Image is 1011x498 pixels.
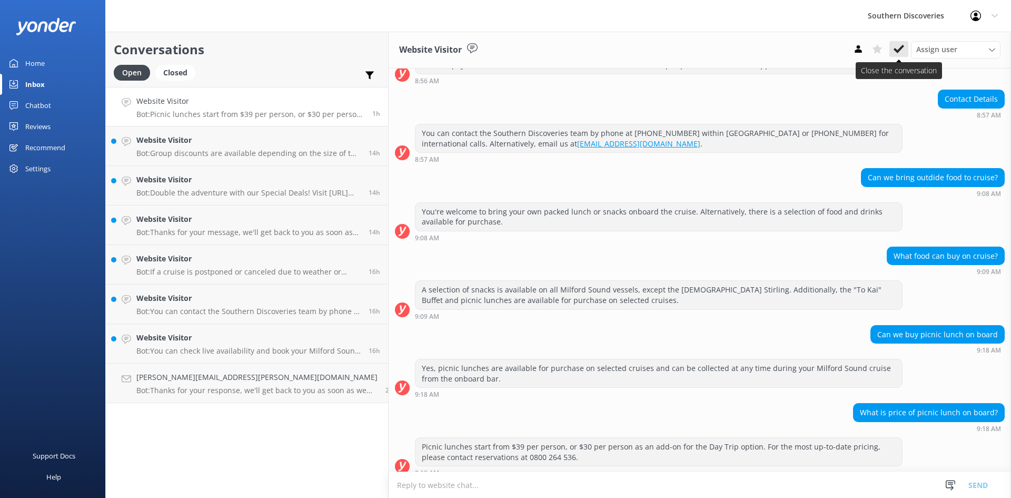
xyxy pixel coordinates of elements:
[136,253,361,265] h4: Website Visitor
[136,188,361,198] p: Bot: Double the adventure with our Special Deals! Visit [URL][DOMAIN_NAME].
[25,137,65,158] div: Recommend
[155,66,201,78] a: Closed
[136,174,361,185] h4: Website Visitor
[911,41,1000,58] div: Assign User
[977,269,1001,275] strong: 9:09 AM
[415,157,439,163] strong: 8:57 AM
[136,213,361,225] h4: Website Visitor
[369,228,380,237] span: Sep 04 2025 08:15pm (UTC +12:00) Pacific/Auckland
[977,426,1001,432] strong: 9:18 AM
[33,445,75,466] div: Support Docs
[25,74,45,95] div: Inbox
[155,65,195,81] div: Closed
[415,469,903,476] div: Sep 05 2025 09:18am (UTC +12:00) Pacific/Auckland
[136,332,361,344] h4: Website Visitor
[106,364,388,403] a: [PERSON_NAME][EMAIL_ADDRESS][PERSON_NAME][DOMAIN_NAME]Bot:Thanks for your response, we'll get bac...
[25,53,45,74] div: Home
[977,347,1001,354] strong: 9:18 AM
[136,346,361,356] p: Bot: You can check live availability and book your Milford Sound adventure on our website.
[415,392,439,398] strong: 9:18 AM
[136,372,378,383] h4: [PERSON_NAME][EMAIL_ADDRESS][PERSON_NAME][DOMAIN_NAME]
[136,267,361,277] p: Bot: If a cruise is postponed or canceled due to weather or other events impacting safety and com...
[870,346,1005,354] div: Sep 05 2025 09:18am (UTC +12:00) Pacific/Auckland
[861,169,1004,187] div: Can we bring outdide food to cruise?
[854,404,1004,422] div: What is price of picnic lunch on board?
[415,281,902,309] div: A selection of snacks is available on all Milford Sound vessels, except the [DEMOGRAPHIC_DATA] St...
[25,95,51,116] div: Chatbot
[887,247,1004,265] div: What food can buy on cruise?
[114,65,150,81] div: Open
[369,307,380,316] span: Sep 04 2025 06:57pm (UTC +12:00) Pacific/Auckland
[369,188,380,197] span: Sep 04 2025 08:19pm (UTC +12:00) Pacific/Auckland
[136,292,361,304] h4: Website Visitor
[415,390,903,398] div: Sep 05 2025 09:18am (UTC +12:00) Pacific/Auckland
[106,87,388,126] a: Website VisitorBot:Picnic lunches start from $39 per person, or $30 per person as an add-on for t...
[415,124,902,152] div: You can contact the Southern Discoveries team by phone at [PHONE_NUMBER] within [GEOGRAPHIC_DATA]...
[415,77,903,84] div: Sep 05 2025 08:56am (UTC +12:00) Pacific/Auckland
[415,313,903,320] div: Sep 05 2025 09:09am (UTC +12:00) Pacific/Auckland
[415,438,902,466] div: Picnic lunches start from $39 per person, or $30 per person as an add-on for the Day Trip option....
[136,134,361,146] h4: Website Visitor
[887,268,1005,275] div: Sep 05 2025 09:09am (UTC +12:00) Pacific/Auckland
[938,111,1005,119] div: Sep 05 2025 08:57am (UTC +12:00) Pacific/Auckland
[415,235,439,241] strong: 9:08 AM
[861,190,1005,197] div: Sep 05 2025 09:08am (UTC +12:00) Pacific/Auckland
[415,155,903,163] div: Sep 05 2025 08:57am (UTC +12:00) Pacific/Auckland
[106,285,388,324] a: Website VisitorBot:You can contact the Southern Discoveries team by phone at [PHONE_NUMBER] withi...
[385,386,397,395] span: Sep 04 2025 02:27pm (UTC +12:00) Pacific/Auckland
[415,470,439,476] strong: 9:18 AM
[369,267,380,276] span: Sep 04 2025 06:58pm (UTC +12:00) Pacific/Auckland
[577,139,700,149] a: [EMAIL_ADDRESS][DOMAIN_NAME]
[25,158,51,179] div: Settings
[106,245,388,285] a: Website VisitorBot:If a cruise is postponed or canceled due to weather or other events impacting ...
[415,359,902,387] div: Yes, picnic lunches are available for purchase on selected cruises and can be collected at any ti...
[372,109,380,118] span: Sep 05 2025 09:18am (UTC +12:00) Pacific/Auckland
[938,90,1004,108] div: Contact Details
[136,149,361,158] p: Bot: Group discounts are available depending on the size of the group, the product you're looking...
[415,234,903,241] div: Sep 05 2025 09:08am (UTC +12:00) Pacific/Auckland
[399,43,462,57] h3: Website Visitor
[114,40,380,60] h2: Conversations
[136,228,361,237] p: Bot: Thanks for your message, we'll get back to you as soon as we can. You're also welcome to kee...
[977,112,1001,119] strong: 8:57 AM
[46,466,61,487] div: Help
[16,18,76,35] img: yonder-white-logo.png
[136,110,364,119] p: Bot: Picnic lunches start from $39 per person, or $30 per person as an add-on for the Day Trip op...
[136,386,378,395] p: Bot: Thanks for your response, we'll get back to you as soon as we can during opening hours.
[136,95,364,107] h4: Website Visitor
[415,314,439,320] strong: 9:09 AM
[136,307,361,316] p: Bot: You can contact the Southern Discoveries team by phone at [PHONE_NUMBER] within [GEOGRAPHIC_...
[977,191,1001,197] strong: 9:08 AM
[106,324,388,364] a: Website VisitorBot:You can check live availability and book your Milford Sound adventure on our w...
[114,66,155,78] a: Open
[415,78,439,84] strong: 8:56 AM
[25,116,51,137] div: Reviews
[369,346,380,355] span: Sep 04 2025 06:48pm (UTC +12:00) Pacific/Auckland
[106,206,388,245] a: Website VisitorBot:Thanks for your message, we'll get back to you as soon as we can. You're also ...
[369,149,380,158] span: Sep 04 2025 08:31pm (UTC +12:00) Pacific/Auckland
[106,126,388,166] a: Website VisitorBot:Group discounts are available depending on the size of the group, the product ...
[106,166,388,206] a: Website VisitorBot:Double the adventure with our Special Deals! Visit [URL][DOMAIN_NAME].14h
[853,425,1005,432] div: Sep 05 2025 09:18am (UTC +12:00) Pacific/Auckland
[916,44,957,55] span: Assign user
[415,203,902,231] div: You're welcome to bring your own packed lunch or snacks onboard the cruise. Alternatively, there ...
[871,326,1004,344] div: Can we buy picnic lunch on board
